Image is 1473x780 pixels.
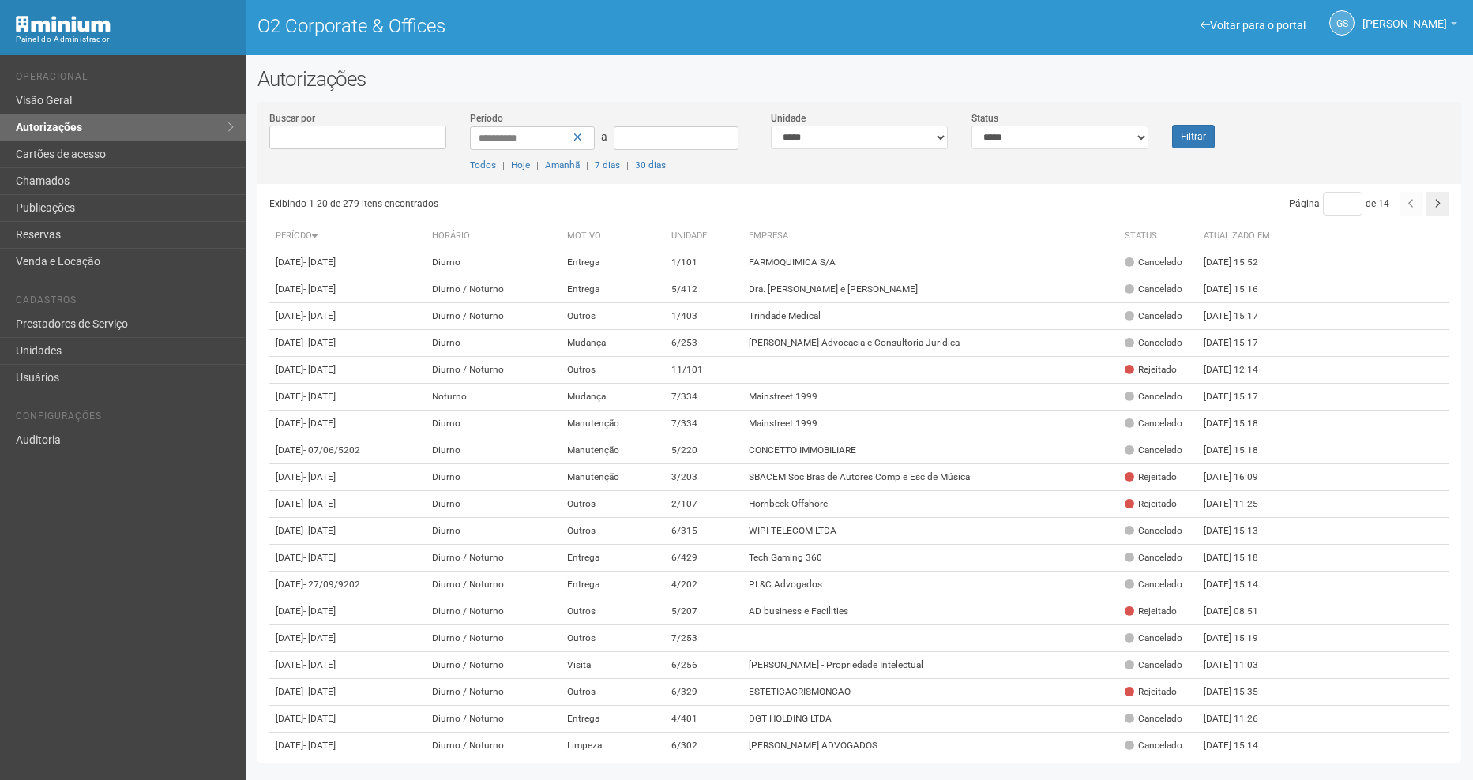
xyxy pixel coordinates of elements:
[269,572,426,598] td: [DATE]
[1125,739,1182,752] div: Cancelado
[303,310,336,321] span: - [DATE]
[665,733,742,759] td: 6/302
[269,249,426,276] td: [DATE]
[426,625,562,652] td: Diurno / Noturno
[561,706,665,733] td: Entrega
[1197,491,1284,518] td: [DATE] 11:25
[742,706,1118,733] td: DGT HOLDING LTDA
[665,652,742,679] td: 6/256
[1197,330,1284,357] td: [DATE] 15:17
[269,706,426,733] td: [DATE]
[1125,363,1177,377] div: Rejeitado
[1197,572,1284,598] td: [DATE] 15:14
[1197,303,1284,330] td: [DATE] 15:17
[1125,256,1182,269] div: Cancelado
[269,652,426,679] td: [DATE]
[269,223,426,249] th: Período
[626,159,629,171] span: |
[665,464,742,491] td: 3/203
[561,598,665,625] td: Outros
[665,437,742,464] td: 5/220
[545,159,580,171] a: Amanhã
[1125,605,1177,618] div: Rejeitado
[16,411,234,427] li: Configurações
[561,303,665,330] td: Outros
[511,159,530,171] a: Hoje
[1197,249,1284,276] td: [DATE] 15:52
[269,330,426,357] td: [DATE]
[665,276,742,303] td: 5/412
[269,303,426,330] td: [DATE]
[269,357,426,384] td: [DATE]
[742,491,1118,518] td: Hornbeck Offshore
[561,437,665,464] td: Manutenção
[16,32,234,47] div: Painel do Administrador
[426,437,562,464] td: Diurno
[665,491,742,518] td: 2/107
[269,437,426,464] td: [DATE]
[665,572,742,598] td: 4/202
[635,159,666,171] a: 30 dias
[303,552,336,563] span: - [DATE]
[303,337,336,348] span: - [DATE]
[561,572,665,598] td: Entrega
[586,159,588,171] span: |
[665,411,742,437] td: 7/334
[1362,20,1457,32] a: [PERSON_NAME]
[742,679,1118,706] td: ESTETICACRISMONCAO
[1125,632,1182,645] div: Cancelado
[426,572,562,598] td: Diurno / Noturno
[742,598,1118,625] td: AD business e Facilities
[1125,497,1177,511] div: Rejeitado
[1197,733,1284,759] td: [DATE] 15:14
[1125,551,1182,564] div: Cancelado
[561,652,665,679] td: Visita
[665,598,742,625] td: 5/207
[426,706,562,733] td: Diurno / Noturno
[1197,384,1284,411] td: [DATE] 15:17
[742,545,1118,572] td: Tech Gaming 360
[426,733,562,759] td: Diurno / Noturno
[1197,679,1284,706] td: [DATE] 15:35
[269,733,426,759] td: [DATE]
[1125,336,1182,350] div: Cancelado
[303,713,336,724] span: - [DATE]
[561,518,665,545] td: Outros
[561,249,665,276] td: Entrega
[303,740,336,751] span: - [DATE]
[561,733,665,759] td: Limpeza
[303,498,336,509] span: - [DATE]
[561,357,665,384] td: Outros
[1329,10,1355,36] a: GS
[1125,417,1182,430] div: Cancelado
[561,276,665,303] td: Entrega
[1197,706,1284,733] td: [DATE] 11:26
[742,518,1118,545] td: WIPI TELECOM LTDA
[1125,283,1182,296] div: Cancelado
[269,679,426,706] td: [DATE]
[561,545,665,572] td: Entrega
[16,71,234,88] li: Operacional
[257,67,1461,91] h2: Autorizações
[1197,276,1284,303] td: [DATE] 15:16
[1289,198,1389,209] span: Página de 14
[742,572,1118,598] td: PL&C Advogados
[595,159,620,171] a: 7 dias
[426,249,562,276] td: Diurno
[971,111,998,126] label: Status
[665,357,742,384] td: 11/101
[1172,125,1215,148] button: Filtrar
[426,679,562,706] td: Diurno / Noturno
[1125,390,1182,403] div: Cancelado
[665,249,742,276] td: 1/101
[1197,598,1284,625] td: [DATE] 08:51
[742,249,1118,276] td: FARMOQUIMICA S/A
[1125,712,1182,726] div: Cancelado
[1197,518,1284,545] td: [DATE] 15:13
[426,330,562,357] td: Diurno
[665,384,742,411] td: 7/334
[1201,19,1306,32] a: Voltar para o portal
[426,276,562,303] td: Diurno / Noturno
[269,518,426,545] td: [DATE]
[16,294,234,311] li: Cadastros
